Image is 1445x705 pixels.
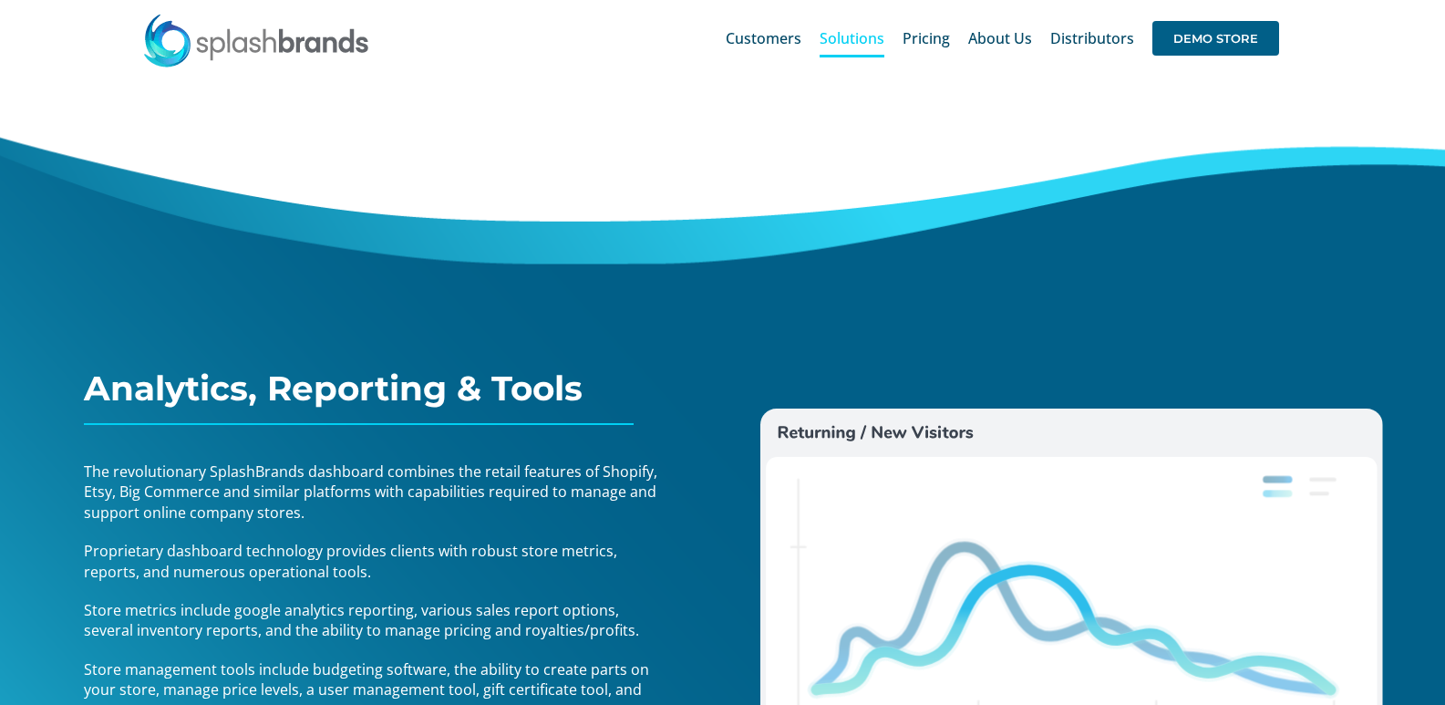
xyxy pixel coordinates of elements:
span: Customers [726,31,801,46]
span: Solutions [820,31,884,46]
a: Customers [726,9,801,67]
span: Store metrics include google analytics reporting, various sales report options, several inventory... [84,600,639,640]
span: The revolutionary SplashBrands dashboard combines the retail features of Shopify, Etsy, Big Comme... [84,461,657,523]
a: Distributors [1050,9,1134,67]
span: Distributors [1050,31,1134,46]
nav: Main Menu [726,9,1279,67]
span: DEMO STORE [1152,21,1279,56]
img: SplashBrands.com Logo [142,13,370,67]
span: Proprietary dashboard technology provides clients with robust store metrics, reports, and numerou... [84,541,617,581]
span: Analytics, Reporting & Tools [84,368,583,409]
a: Pricing [903,9,950,67]
a: DEMO STORE [1152,9,1279,67]
span: Pricing [903,31,950,46]
span: About Us [968,31,1032,46]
